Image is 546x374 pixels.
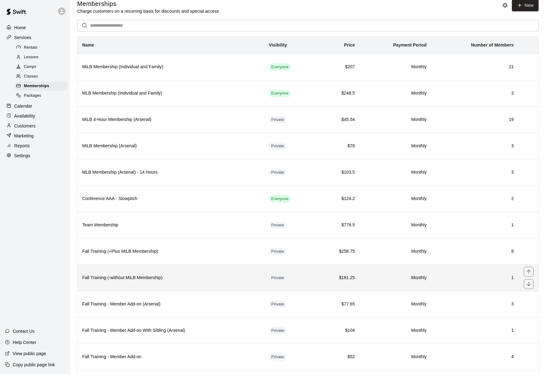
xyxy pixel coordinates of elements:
a: Rentals [15,43,70,52]
div: This membership is hidden from the memberships page [269,353,287,361]
span: Memberships [24,83,49,89]
h6: $248.5 [322,90,355,97]
h6: 3 [437,169,514,176]
h6: Monthly [365,327,427,334]
a: Customers [5,121,65,131]
a: Services [5,33,65,42]
h6: MiLB Membership (Arsenal) [82,143,259,149]
h6: 3 [437,90,514,97]
span: Private [269,275,287,281]
span: Everyone [269,196,291,202]
a: Reports [5,141,65,150]
h6: 3 [437,301,514,308]
h6: Monthly [365,354,427,360]
h6: Monthly [365,274,427,281]
div: This membership is visible to all customers [269,63,291,71]
a: Memberships [15,82,70,91]
a: Classes [15,72,70,82]
p: Copy public page link [13,362,55,368]
div: Camps [15,63,67,71]
h6: $258.75 [322,248,355,255]
p: Help Center [13,339,36,345]
div: This membership is visible to all customers [269,90,291,97]
div: This membership is hidden from the memberships page [269,274,287,282]
h6: MLB Membership (Arsenal) - 14 Hours [82,169,259,176]
h6: $104 [322,327,355,334]
div: Lessons [15,53,67,62]
p: View public page [13,350,46,357]
b: Name [82,42,94,47]
h6: Conference AAA - Slowpitch [82,195,259,202]
h6: Fall Training - Member Add-on [82,354,259,360]
h6: 4 [437,354,514,360]
span: Private [269,143,287,149]
b: Price [344,42,355,47]
div: This membership is visible to all customers [269,195,291,203]
span: Packages [24,93,41,99]
h6: MiLB Membership (Individual and Family) [82,64,259,70]
a: Packages [15,91,70,101]
div: This membership is hidden from the memberships page [269,221,287,229]
div: Settings [5,151,65,160]
h6: $124.2 [322,195,355,202]
a: Home [5,23,65,32]
span: Everyone [269,64,291,70]
h6: $207 [322,64,355,70]
h6: 2 [437,195,514,202]
h6: 19 [437,116,514,123]
div: This membership is hidden from the memberships page [269,116,287,123]
h6: Monthly [365,169,427,176]
span: Classes [24,73,38,80]
h6: $181.25 [322,274,355,281]
h6: Team Membership [82,222,259,229]
span: Private [269,249,287,255]
button: move item down [524,279,534,289]
a: Lessons [15,52,70,62]
h6: Monthly [365,222,427,229]
h6: 1 [437,327,514,334]
span: Private [269,301,287,307]
h6: 8 [437,248,514,255]
div: This membership is hidden from the memberships page [269,248,287,255]
div: Memberships [15,82,67,91]
span: Private [269,117,287,123]
p: Services [14,34,31,41]
h6: MiLB 4-Hour Membership (Arsenal) [82,116,259,123]
p: Customers [14,123,36,129]
b: Payment Period [393,42,427,47]
h6: $78 [322,143,355,149]
h6: $77.65 [322,301,355,308]
a: Calendar [5,101,65,111]
h6: Monthly [365,195,427,202]
p: Reports [14,143,30,149]
h6: $103.5 [322,169,355,176]
div: This membership is hidden from the memberships page [269,327,287,334]
h6: Monthly [365,143,427,149]
h6: Fall Training - Member Add-on With Sibling (Arsenal) [82,327,259,334]
h6: Monthly [365,248,427,255]
span: Private [269,222,287,228]
h6: Monthly [365,301,427,308]
h6: 3 [437,143,514,149]
p: Availability [14,113,35,119]
p: Charge customers on a recurring basis for discounts and special access [77,8,219,14]
h6: $45.54 [322,116,355,123]
h6: $52 [322,354,355,360]
h6: Monthly [365,64,427,70]
p: Marketing [14,133,34,139]
div: This membership is hidden from the memberships page [269,301,287,308]
h6: 1 [437,274,514,281]
a: Availability [5,111,65,121]
h6: Monthly [365,90,427,97]
p: Calendar [14,103,32,109]
p: Settings [14,153,30,159]
span: Everyone [269,91,291,96]
h6: Fall Training (-without MiLB Membership) [82,274,259,281]
span: Private [269,328,287,334]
